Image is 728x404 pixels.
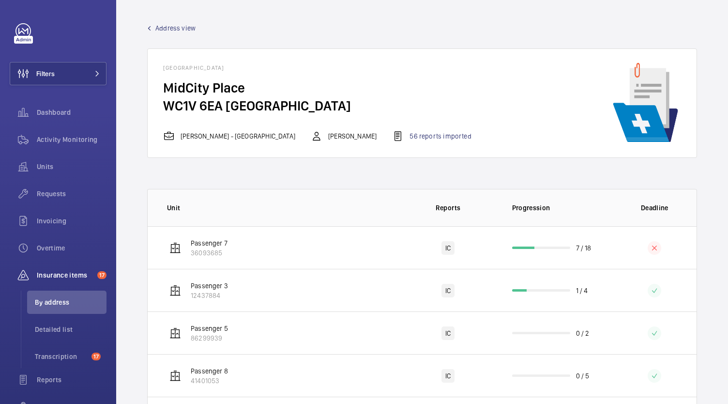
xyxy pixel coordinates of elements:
span: Dashboard [37,108,106,117]
p: 1 / 4 [576,286,588,295]
div: [PERSON_NAME] - [GEOGRAPHIC_DATA] [163,130,295,142]
span: Invoicing [37,216,106,226]
span: By address [35,297,106,307]
div: [PERSON_NAME] [311,130,377,142]
span: Reports [37,375,106,385]
div: IC [441,284,455,297]
p: 36093685 [191,248,227,258]
span: Address view [155,23,196,33]
p: Passenger 3 [191,281,228,291]
p: Progression [512,203,613,213]
p: Passenger 7 [191,238,227,248]
div: IC [441,369,455,383]
img: elevator.svg [169,285,181,296]
p: 86299939 [191,333,228,343]
div: 56 reports imported [392,130,471,142]
div: IC [441,241,455,255]
p: Reports [407,203,490,213]
button: Filters [10,62,106,85]
img: elevator.svg [169,242,181,254]
p: Unit [167,203,400,213]
span: Detailed list [35,325,106,334]
span: Filters [36,69,55,78]
p: 7 / 18 [576,243,591,253]
span: 17 [97,271,106,279]
p: Deadline [620,203,690,213]
p: 0 / 2 [576,328,590,338]
span: Units [37,162,106,171]
div: IC [441,326,455,340]
p: Passenger 8 [191,366,228,376]
span: Transcription [35,352,88,361]
span: Requests [37,189,106,199]
h4: MidCity Place WC1V 6EA [GEOGRAPHIC_DATA] [163,79,487,115]
p: 41401053 [191,376,228,386]
p: 12437884 [191,291,228,300]
img: elevator.svg [169,327,181,339]
span: Overtime [37,243,106,253]
span: 17 [91,353,101,360]
img: elevator.svg [169,370,181,382]
h4: [GEOGRAPHIC_DATA] [163,64,487,79]
span: Insurance items [37,270,93,280]
p: Passenger 5 [191,324,228,333]
p: 0 / 5 [576,371,590,381]
span: Activity Monitoring [37,135,106,144]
